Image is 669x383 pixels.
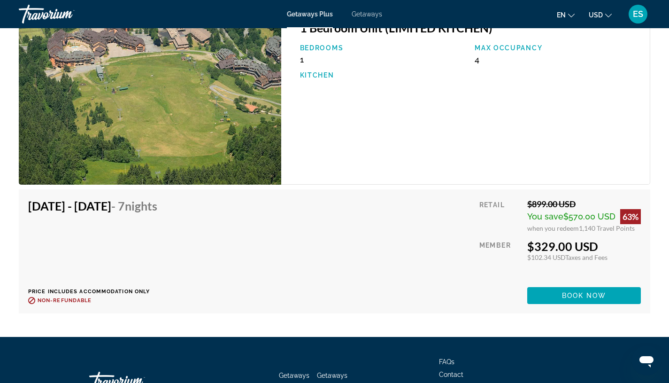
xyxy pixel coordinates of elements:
[28,289,164,295] p: Price includes accommodation only
[631,345,661,375] iframe: Bouton de lancement de la fenêtre de messagerie
[479,239,520,280] div: Member
[439,358,454,366] a: FAQs
[38,297,92,304] span: Non-refundable
[557,11,566,19] span: en
[620,209,641,224] div: 63%
[527,199,641,209] div: $899.00 USD
[527,224,579,232] span: when you redeem
[28,199,157,213] h4: [DATE] - [DATE]
[527,211,563,221] span: You save
[300,55,304,64] span: 1
[125,199,157,213] span: Nights
[19,2,113,26] a: Travorium
[589,11,603,19] span: USD
[565,253,607,261] span: Taxes and Fees
[475,44,640,52] p: Max Occupancy
[563,211,615,221] span: $570.00 USD
[439,371,463,378] a: Contact
[579,224,635,232] span: 1,140 Travel Points
[300,44,466,52] p: Bedrooms
[527,253,641,261] div: $102.34 USD
[300,71,466,79] p: Kitchen
[19,11,281,185] img: ii_saz1.jpg
[287,10,333,18] a: Getaways Plus
[475,55,479,64] span: 4
[527,287,641,304] button: Book now
[626,4,650,24] button: User Menu
[562,292,607,299] span: Book now
[352,10,382,18] a: Getaways
[557,8,575,22] button: Change language
[589,8,612,22] button: Change currency
[279,372,309,379] a: Getaways
[633,9,643,19] span: ES
[479,199,520,232] div: Retail
[527,239,641,253] div: $329.00 USD
[111,199,157,213] span: - 7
